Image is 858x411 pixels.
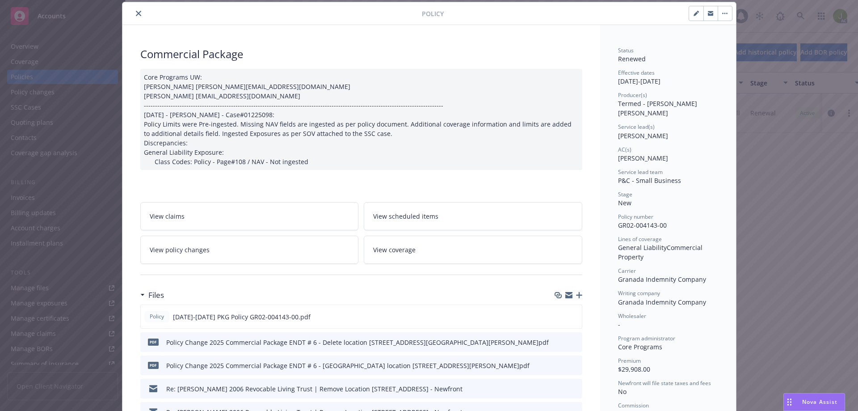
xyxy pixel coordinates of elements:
div: Commercial Package [140,47,582,62]
button: download file [556,361,564,370]
span: Renewed [618,55,646,63]
span: [DATE]-[DATE] PKG Policy GR02-004143-00.pdf [173,312,311,322]
button: preview file [571,338,579,347]
span: P&C - Small Business [618,176,681,185]
span: $29,908.00 [618,365,650,373]
span: - [618,320,620,329]
span: Premium [618,357,641,364]
span: Stage [618,191,632,198]
button: preview file [571,384,579,394]
div: Re: [PERSON_NAME] 2006 Revocable Living Trust | Remove Location [STREET_ADDRESS] - Newfront [166,384,463,394]
button: close [133,8,144,19]
span: Granada Indemnity Company [618,275,706,284]
span: No [618,387,627,396]
span: AC(s) [618,146,631,153]
span: Policy [148,313,166,321]
div: Policy Change 2025 Commercial Package ENDT # 6 - Delete location [STREET_ADDRESS][GEOGRAPHIC_DATA... [166,338,549,347]
span: Producer(s) [618,91,647,99]
span: Policy number [618,213,653,220]
a: View scheduled items [364,202,582,230]
span: View scheduled items [373,212,438,221]
span: Newfront will file state taxes and fees [618,379,711,387]
span: Policy [422,9,444,18]
div: [DATE] - [DATE] [618,69,718,86]
span: View claims [150,212,185,221]
div: Files [140,289,164,301]
span: Nova Assist [802,398,837,406]
span: [PERSON_NAME] [618,154,668,162]
div: Core Programs UW: [PERSON_NAME] [PERSON_NAME][EMAIL_ADDRESS][DOMAIN_NAME] [PERSON_NAME] [EMAIL_AD... [140,69,582,170]
button: preview file [570,312,578,322]
span: Wholesaler [618,312,646,320]
span: Writing company [618,289,660,297]
span: pdf [148,362,159,369]
span: Termed - [PERSON_NAME] [PERSON_NAME] [618,99,699,117]
span: View policy changes [150,245,210,254]
span: New [618,199,631,207]
span: Commission [618,402,649,409]
div: Drag to move [784,394,795,411]
span: Lines of coverage [618,235,662,243]
span: Core Programs [618,343,662,351]
button: preview file [571,361,579,370]
a: View policy changes [140,236,359,264]
span: [PERSON_NAME] [618,131,668,140]
button: download file [556,384,564,394]
button: download file [556,312,563,322]
button: Nova Assist [783,393,845,411]
a: View coverage [364,236,582,264]
a: View claims [140,202,359,230]
span: Service lead team [618,168,663,176]
div: Policy Change 2025 Commercial Package ENDT # 6 - [GEOGRAPHIC_DATA] location [STREET_ADDRESS][PERS... [166,361,530,370]
span: General Liability [618,243,667,252]
span: Effective dates [618,69,655,76]
span: View coverage [373,245,416,254]
span: Status [618,47,634,54]
span: Carrier [618,267,636,275]
h3: Files [148,289,164,301]
span: Program administrator [618,335,675,342]
button: download file [556,338,564,347]
span: Commercial Property [618,243,704,261]
span: Service lead(s) [618,123,655,131]
span: Granada Indemnity Company [618,298,706,306]
span: GR02-004143-00 [618,221,667,229]
span: pdf [148,339,159,345]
